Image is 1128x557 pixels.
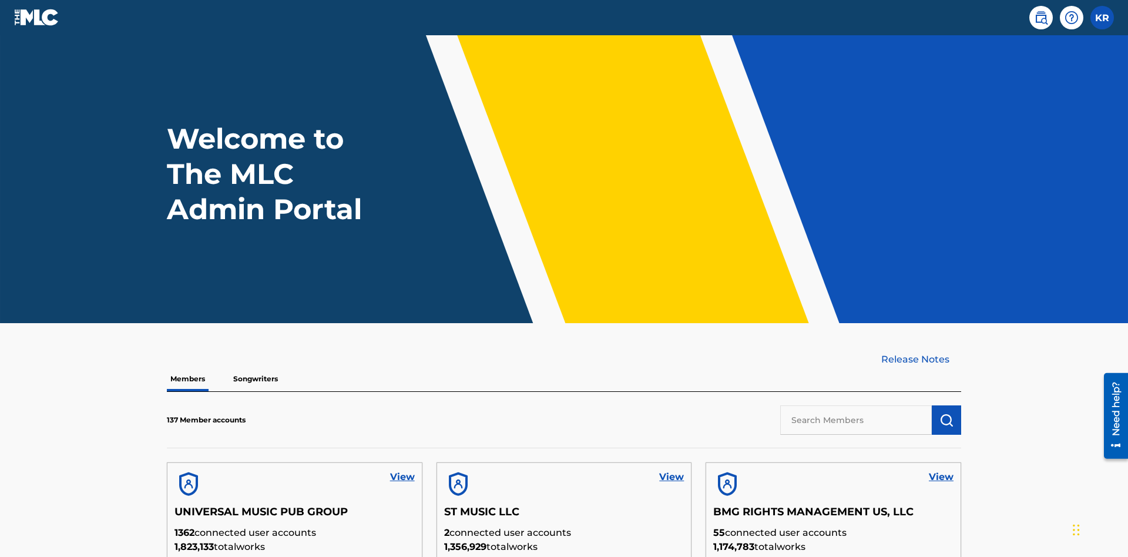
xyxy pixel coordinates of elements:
p: 137 Member accounts [167,415,246,425]
p: Members [167,367,209,391]
a: Public Search [1029,6,1053,29]
input: Search Members [780,405,932,435]
div: Drag [1073,512,1080,548]
h1: Welcome to The MLC Admin Portal [167,121,387,227]
div: Help [1060,6,1083,29]
p: total works [174,540,415,554]
img: account [444,470,472,498]
p: connected user accounts [713,526,954,540]
a: View [929,470,954,484]
img: account [174,470,203,498]
a: View [390,470,415,484]
p: connected user accounts [174,526,415,540]
img: MLC Logo [14,9,59,26]
span: 1,356,929 [444,541,486,552]
p: total works [444,540,684,554]
iframe: Resource Center [1095,368,1128,465]
a: Release Notes [881,353,961,367]
p: Songwriters [230,367,281,391]
img: search [1034,11,1048,25]
h5: ST MUSIC LLC [444,505,684,526]
a: View [659,470,684,484]
img: help [1065,11,1079,25]
span: 2 [444,527,449,538]
img: account [713,470,741,498]
span: 1362 [174,527,194,538]
span: 55 [713,527,725,538]
span: 1,174,783 [713,541,754,552]
h5: UNIVERSAL MUSIC PUB GROUP [174,505,415,526]
img: Search Works [939,413,954,427]
span: 1,823,133 [174,541,214,552]
div: User Menu [1090,6,1114,29]
p: connected user accounts [444,526,684,540]
h5: BMG RIGHTS MANAGEMENT US, LLC [713,505,954,526]
p: total works [713,540,954,554]
iframe: Chat Widget [1069,501,1128,557]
